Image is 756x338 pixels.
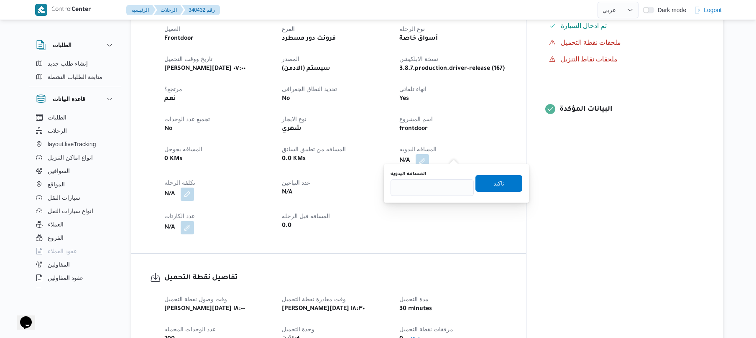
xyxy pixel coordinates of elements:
button: انواع سيارات النقل [33,204,118,218]
button: تم ادخال السيارة [546,19,705,33]
span: ملحقات نقطة التحميل [561,39,621,46]
span: الفروع [48,233,64,243]
button: اجهزة التليفون [33,285,118,298]
button: سيارات النقل [33,191,118,204]
b: No [164,124,172,134]
button: عقود المقاولين [33,271,118,285]
b: No [282,94,290,104]
h3: تفاصيل نقطة التحميل [164,272,507,284]
button: المقاولين [33,258,118,271]
span: مرفقات نقطة التحميل [399,326,453,333]
button: 340432 رقم [182,5,220,15]
b: [PERSON_NAME][DATE] ٠٧:٠٠ [164,64,245,74]
button: الطلبات [36,40,115,50]
span: انهاء تلقائي [399,86,427,92]
span: عدد التباعين [282,179,310,186]
button: الرحلات [33,124,118,137]
span: المواقع [48,179,65,189]
b: 0.0 [282,221,291,231]
button: الرئيسيه [126,5,156,15]
span: انواع اماكن التنزيل [48,152,93,163]
b: 3.8.7.production.driver-release (167) [399,64,505,74]
span: المصدر [282,56,299,62]
button: متابعة الطلبات النشطة [33,70,118,84]
h3: الطلبات [53,40,72,50]
span: تاريخ ووقت التحميل [164,56,212,62]
button: الفروع [33,231,118,244]
span: المقاولين [48,259,70,269]
span: تجميع عدد الوحدات [164,116,210,122]
span: عدد الوحدات المحمله [164,326,216,333]
b: فرونت دور مسطرد [282,34,336,44]
button: العملاء [33,218,118,231]
button: الرحلات [154,5,184,15]
span: وحدة التحميل [282,326,314,333]
span: الفرع [282,25,295,32]
b: 0.0 KMs [282,154,306,164]
button: قاعدة البيانات [36,94,115,104]
span: المسافه فبل الرحله [282,213,330,219]
span: إنشاء طلب جديد [48,58,88,69]
span: تم ادخال السيارة [561,21,607,31]
h3: قاعدة البيانات [53,94,85,104]
label: المسافه اليدويه [391,171,427,178]
span: تاكيد [493,178,504,188]
span: نسخة الابلكيشن [399,56,438,62]
span: العميل [164,25,180,32]
div: الطلبات [29,57,121,87]
span: ملحقات نقطة التحميل [561,38,621,48]
div: قاعدة البيانات [29,111,121,292]
button: Logout [690,2,725,18]
b: 30 minutes [399,304,432,314]
b: 0 KMs [164,154,182,164]
button: الطلبات [33,111,118,124]
span: نوع الرحله [399,25,425,32]
button: إنشاء طلب جديد [33,57,118,70]
span: انواع سيارات النقل [48,206,93,216]
b: [PERSON_NAME][DATE] ١٨:٣٠ [282,304,365,314]
span: متابعة الطلبات النشطة [48,72,102,82]
span: العملاء [48,219,64,229]
button: السواقين [33,164,118,178]
b: N/A [164,223,175,233]
span: اسم المشروع [399,116,433,122]
span: السواقين [48,166,70,176]
button: layout.liveTracking [33,137,118,151]
span: مرتجع؟ [164,86,182,92]
button: المواقع [33,178,118,191]
span: نوع الايجار [282,116,306,122]
span: المسافه من تطبيق السائق [282,146,346,152]
span: سيارات النقل [48,193,80,203]
b: Frontdoor [164,34,194,44]
b: N/A [164,189,175,199]
span: تحديد النطاق الجغرافى [282,86,337,92]
span: Dark mode [654,7,686,13]
b: شهري [282,124,301,134]
b: (سيستم (الادمن [282,64,330,74]
span: عقود العملاء [48,246,77,256]
span: ملحقات نقاط التنزيل [561,56,618,63]
span: Logout [704,5,722,15]
b: Center [72,7,91,13]
b: N/A [282,188,292,198]
span: الطلبات [48,112,66,122]
span: مدة التحميل [399,296,429,302]
span: وقت مغادرة نقطة التحميل [282,296,346,302]
span: الرحلات [48,126,67,136]
span: تكلفة الرحلة [164,179,195,186]
span: اجهزة التليفون [48,286,82,296]
button: عقود العملاء [33,244,118,258]
span: المسافه بجوجل [164,146,202,152]
span: المسافه اليدويه [399,146,437,152]
b: [PERSON_NAME][DATE] ١٨:٠٠ [164,304,245,314]
button: انواع اماكن التنزيل [33,151,118,164]
b: أسواق خاصة [399,34,438,44]
span: عدد الكارتات [164,213,195,219]
button: ملحقات نقطة التحميل [546,36,705,49]
span: تم ادخال السيارة [561,22,607,29]
b: frontdoor [399,124,428,134]
span: وقت وصول نفطة التحميل [164,296,227,302]
button: تاكيد [475,175,522,192]
button: ملحقات نقاط التنزيل [546,53,705,66]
